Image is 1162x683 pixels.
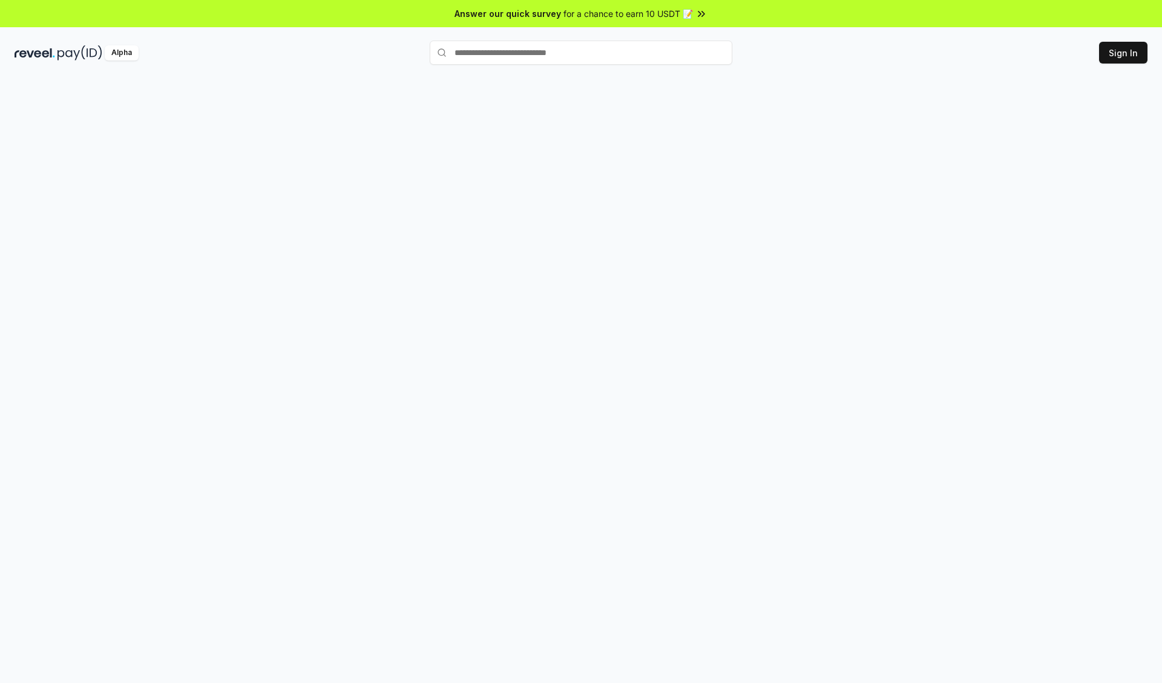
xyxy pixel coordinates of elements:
img: pay_id [57,45,102,60]
button: Sign In [1099,42,1147,64]
span: Answer our quick survey [455,7,561,20]
div: Alpha [105,45,139,60]
img: reveel_dark [15,45,55,60]
span: for a chance to earn 10 USDT 📝 [563,7,693,20]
